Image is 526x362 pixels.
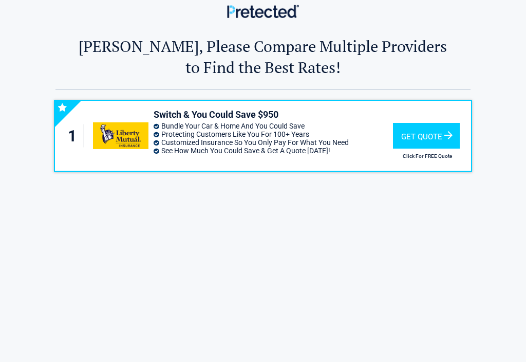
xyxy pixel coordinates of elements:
[393,153,461,159] h2: Click For FREE Quote
[154,147,393,155] li: See How Much You Could Save & Get A Quote [DATE]!
[227,5,299,17] img: Main Logo
[93,122,148,149] img: libertymutual's logo
[154,122,393,130] li: Bundle Your Car & Home And You Could Save
[393,123,460,149] div: Get Quote
[55,35,471,78] h2: [PERSON_NAME], Please Compare Multiple Providers to Find the Best Rates!
[154,138,393,147] li: Customized Insurance So You Only Pay For What You Need
[154,130,393,138] li: Protecting Customers Like You For 100+ Years
[65,124,84,148] div: 1
[154,108,393,120] h3: Switch & You Could Save $950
